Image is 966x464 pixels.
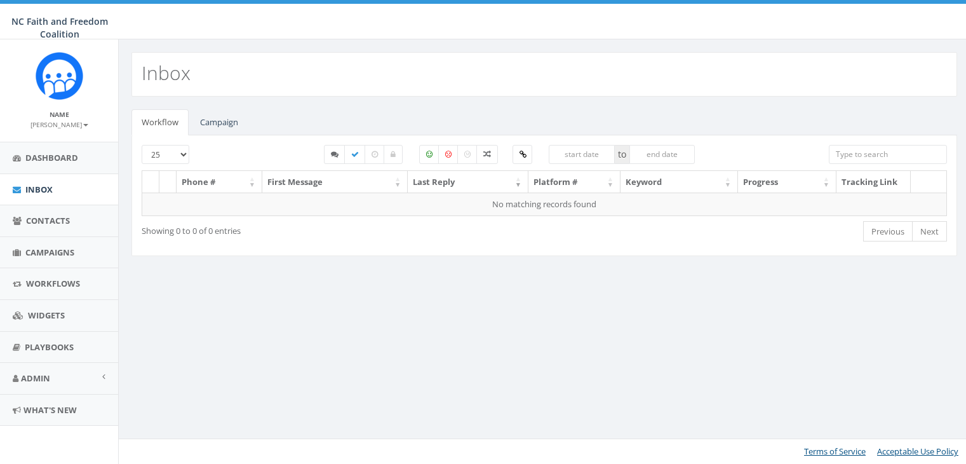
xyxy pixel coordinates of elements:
input: Type to search [829,145,947,164]
span: Contacts [26,215,70,226]
div: Showing 0 to 0 of 0 entries [142,220,466,237]
input: end date [629,145,695,164]
label: Clicked [513,145,532,164]
span: Campaigns [25,247,74,258]
td: No matching records found [142,193,947,215]
th: Last Reply: activate to sort column ascending [408,171,528,193]
h2: Inbox [142,62,191,83]
a: Campaign [190,109,248,135]
label: Positive [419,145,439,164]
a: Next [912,221,947,242]
label: Neutral [457,145,478,164]
span: Inbox [25,184,53,195]
span: NC Faith and Freedom Coalition [11,15,108,40]
label: Completed [344,145,366,164]
span: Dashboard [25,152,78,163]
img: Rally_Corp_Icon.png [36,52,83,100]
span: Workflows [26,278,80,289]
a: Workflow [131,109,189,135]
a: Acceptable Use Policy [877,446,958,457]
a: Terms of Service [804,446,866,457]
span: to [615,145,629,164]
th: Keyword: activate to sort column ascending [621,171,738,193]
small: Name [50,110,69,119]
label: Expired [365,145,385,164]
span: Admin [21,372,50,384]
th: Platform #: activate to sort column ascending [528,171,621,193]
input: start date [549,145,615,164]
span: Playbooks [25,341,74,353]
th: First Message: activate to sort column ascending [262,171,408,193]
small: [PERSON_NAME] [30,120,88,129]
th: Phone #: activate to sort column ascending [177,171,262,193]
a: Previous [863,221,913,242]
label: Negative [438,145,459,164]
label: Closed [384,145,403,164]
th: Progress: activate to sort column ascending [738,171,836,193]
label: Mixed [476,145,498,164]
span: What's New [23,404,77,416]
label: Started [324,145,345,164]
span: Widgets [28,310,65,321]
th: Tracking Link [836,171,911,193]
a: [PERSON_NAME] [30,118,88,130]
